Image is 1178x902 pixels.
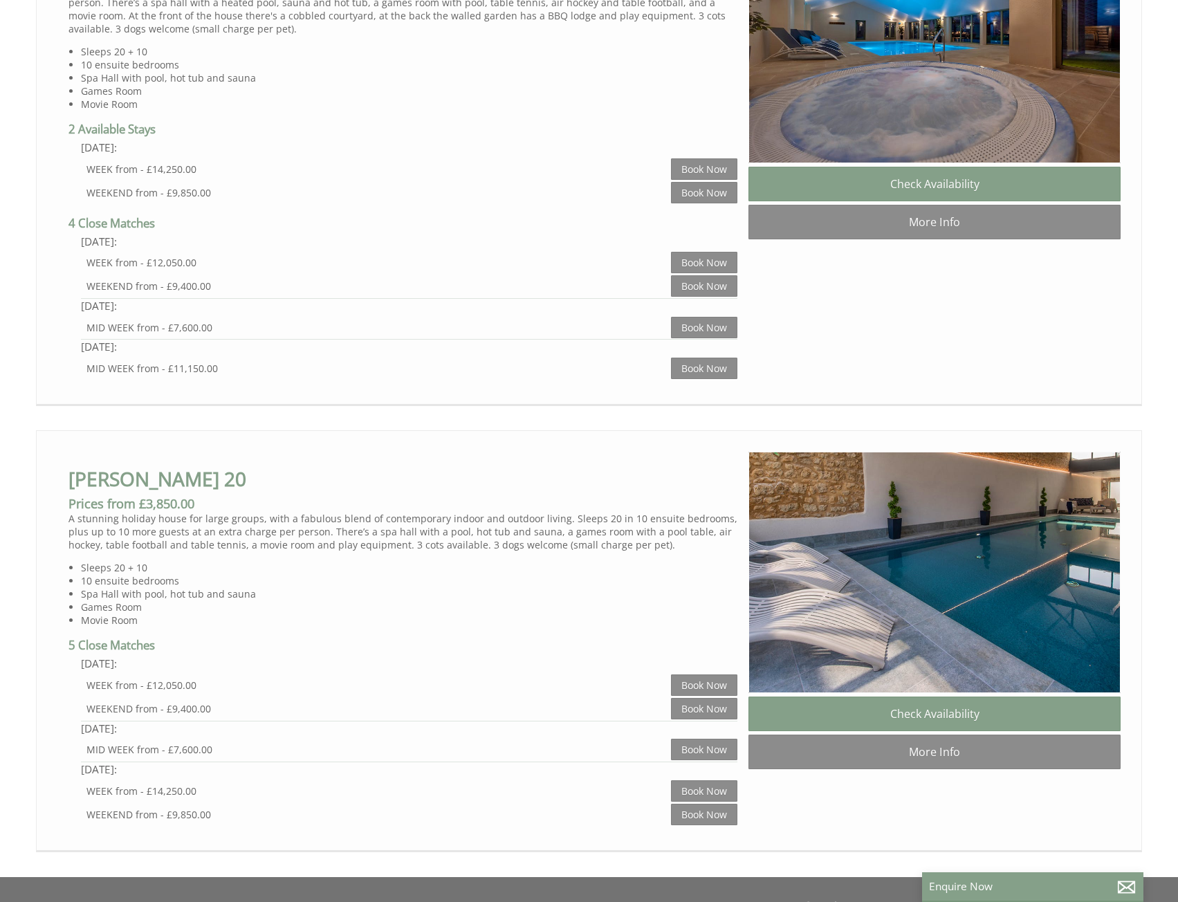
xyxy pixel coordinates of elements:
div: WEEK from - £12,050.00 [86,679,671,692]
div: MID WEEK from - £7,600.00 [86,743,671,756]
li: Sleeps 20 + 10 [81,561,737,574]
div: MID WEEK from - £11,150.00 [86,362,671,375]
li: 10 ensuite bedrooms [81,58,737,71]
li: Games Room [81,84,737,98]
p: A stunning holiday house for large groups, with a fabulous blend of contemporary indoor and outdo... [68,512,737,551]
div: [DATE] [81,762,737,777]
a: Book Now [671,739,737,760]
li: Sleeps 20 + 10 [81,45,737,58]
div: WEEK from - £12,050.00 [86,256,671,269]
li: 10 ensuite bedrooms [81,574,737,587]
a: More Info [748,735,1121,769]
a: Check Availability [748,167,1121,201]
a: Book Now [671,182,737,203]
div: WEEKEND from - £9,400.00 [86,702,671,715]
h4: 5 Close Matches [68,637,737,656]
a: Book Now [671,674,737,696]
a: Book Now [671,252,737,273]
p: Enquire Now [929,879,1136,894]
li: Movie Room [81,98,737,111]
a: Book Now [671,358,737,379]
a: Book Now [671,804,737,825]
li: Spa Hall with pool, hot tub and sauna [81,71,737,84]
img: Churchill_20_somerset_sleeps20_spa1_pool_spa_bbq_family_celebration_.content.original.jpg [748,452,1121,692]
div: [DATE] [81,140,737,155]
div: [DATE] [81,299,737,313]
h4: 2 Available Stays [68,121,737,140]
div: [DATE] [81,340,737,354]
li: Games Room [81,600,737,614]
a: [PERSON_NAME] 20 [68,466,246,492]
div: WEEKEND from - £9,850.00 [86,186,671,199]
a: Book Now [671,317,737,338]
div: WEEK from - £14,250.00 [86,784,671,798]
div: MID WEEK from - £7,600.00 [86,321,671,334]
a: Check Availability [748,697,1121,731]
div: [DATE] [81,656,737,671]
div: [DATE] [81,234,737,249]
h3: Prices from £3,850.00 [68,495,737,512]
li: Movie Room [81,614,737,627]
div: WEEKEND from - £9,400.00 [86,279,671,293]
h4: 4 Close Matches [68,215,737,234]
a: Book Now [671,780,737,802]
a: More Info [748,205,1121,239]
a: Book Now [671,698,737,719]
div: WEEKEND from - £9,850.00 [86,808,671,821]
li: Spa Hall with pool, hot tub and sauna [81,587,737,600]
div: [DATE] [81,721,737,736]
div: WEEK from - £14,250.00 [86,163,671,176]
a: Book Now [671,275,737,297]
a: Book Now [671,158,737,180]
